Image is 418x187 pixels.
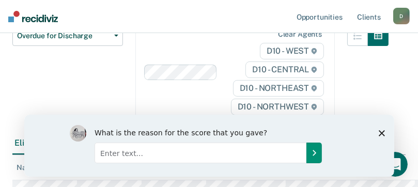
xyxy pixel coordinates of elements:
[8,11,58,22] img: Recidiviz
[17,32,110,40] span: Overdue for Discharge
[24,115,394,177] iframe: Survey by Kim from Recidiviz
[17,163,45,172] div: Name
[12,25,123,46] button: Overdue for Discharge
[260,43,324,59] span: D10 - WEST
[231,99,324,115] span: D10 - NORTHWEST
[278,30,322,39] div: Clear agents
[12,132,85,155] div: Eligible Now1
[383,152,408,177] iframe: Intercom live chat
[233,80,324,97] span: D10 - NORTHEAST
[393,8,410,24] button: D
[245,61,324,78] span: D10 - CENTRAL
